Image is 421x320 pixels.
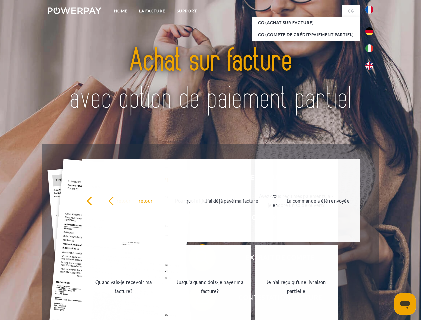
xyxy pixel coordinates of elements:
[365,6,373,14] img: fr
[365,27,373,35] img: de
[252,17,360,29] a: CG (achat sur facture)
[108,5,133,17] a: Home
[365,62,373,70] img: en
[365,44,373,52] img: it
[394,293,416,315] iframe: Bouton de lancement de la fenêtre de messagerie
[64,32,357,128] img: title-powerpay_fr.svg
[342,5,360,17] a: CG
[171,5,203,17] a: Support
[194,196,269,205] div: J'ai déjà payé ma facture
[252,29,360,41] a: CG (Compte de crédit/paiement partiel)
[133,5,171,17] a: LA FACTURE
[48,7,101,14] img: logo-powerpay-white.svg
[86,196,161,205] div: retour
[172,278,247,296] div: Jusqu'à quand dois-je payer ma facture?
[86,278,161,296] div: Quand vais-je recevoir ma facture?
[259,278,334,296] div: Je n'ai reçu qu'une livraison partielle
[281,196,356,205] div: La commande a été renvoyée
[108,196,183,205] div: retour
